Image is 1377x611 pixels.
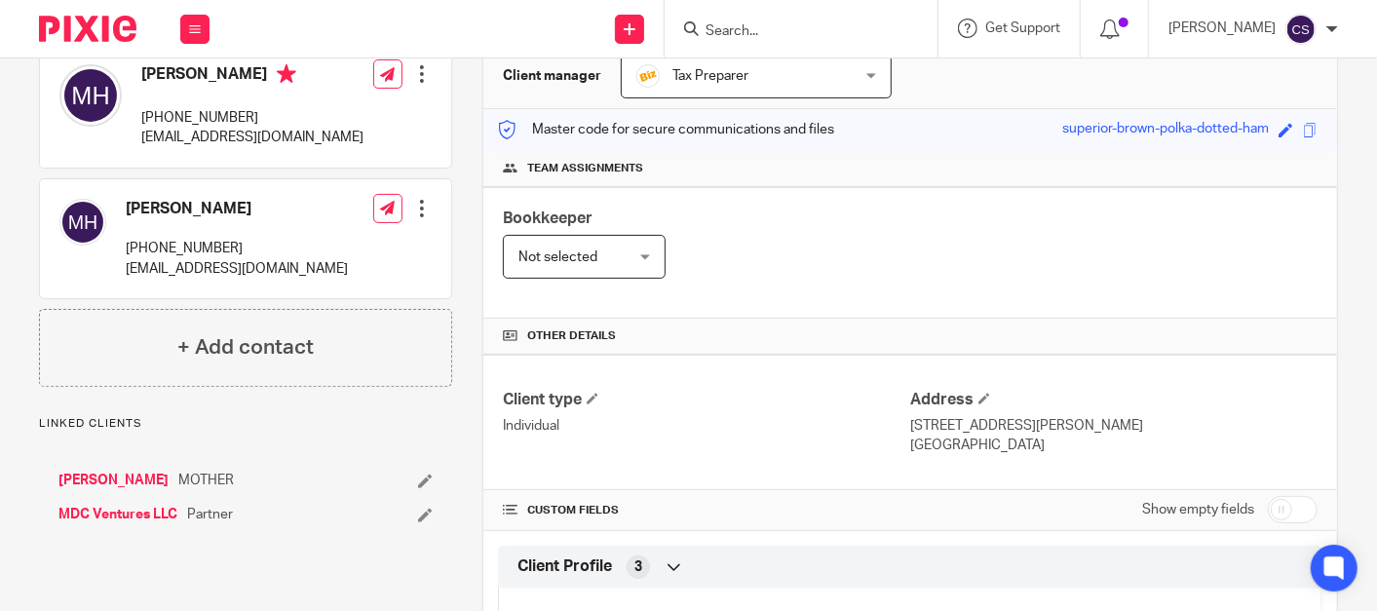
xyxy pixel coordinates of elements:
span: Get Support [985,21,1060,35]
p: Master code for secure communications and files [498,120,834,139]
h4: [PERSON_NAME] [141,64,363,89]
img: svg%3E [1285,14,1317,45]
h3: Client manager [503,66,601,86]
span: Other details [527,328,616,344]
p: [GEOGRAPHIC_DATA] [910,436,1318,455]
h4: + Add contact [177,332,314,363]
img: svg%3E [59,199,106,246]
h4: CUSTOM FIELDS [503,503,910,518]
span: Team assignments [527,161,643,176]
img: svg%3E [59,64,122,127]
p: [PHONE_NUMBER] [126,239,348,258]
span: 3 [634,557,642,577]
span: Tax Preparer [672,69,748,83]
p: [STREET_ADDRESS][PERSON_NAME] [910,416,1318,436]
a: MDC Ventures LLC [58,505,177,524]
span: Not selected [518,250,597,264]
span: Partner [187,505,233,524]
a: [PERSON_NAME] [58,471,169,490]
p: Linked clients [39,416,452,432]
i: Primary [277,64,296,84]
span: Bookkeeper [503,210,593,226]
h4: Address [910,390,1318,410]
span: Client Profile [517,556,612,577]
p: Individual [503,416,910,436]
label: Show empty fields [1142,500,1254,519]
img: Pixie [39,16,136,42]
h4: Client type [503,390,910,410]
input: Search [704,23,879,41]
img: siteIcon.png [636,64,660,88]
span: MOTHER [178,471,234,490]
p: [PERSON_NAME] [1168,19,1276,38]
p: [EMAIL_ADDRESS][DOMAIN_NAME] [126,259,348,279]
div: superior-brown-polka-dotted-ham [1062,119,1269,141]
p: [EMAIL_ADDRESS][DOMAIN_NAME] [141,128,363,147]
h4: [PERSON_NAME] [126,199,348,219]
p: [PHONE_NUMBER] [141,108,363,128]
